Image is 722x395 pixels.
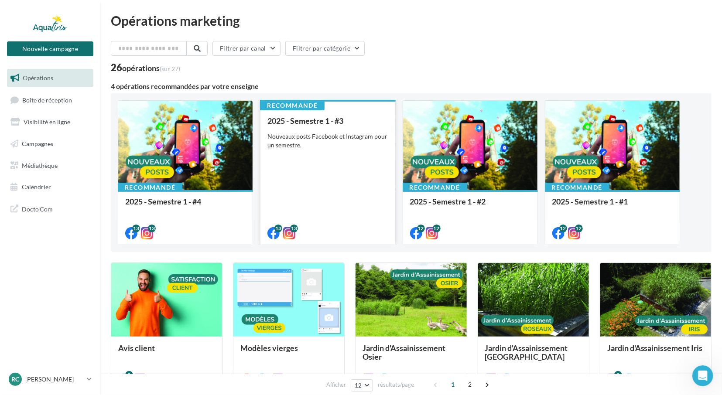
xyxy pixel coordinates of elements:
div: Nouveaux posts Facebook et Instagram pour un semestre. [267,132,388,150]
a: Docto'Com [5,200,95,218]
span: 2025 - Semestre 1 - #4 [125,197,201,206]
button: Nouvelle campagne [7,41,93,56]
div: Débuter avec la visibilité en ligne [12,34,162,66]
p: [PERSON_NAME] [25,375,83,384]
span: (sur 27) [160,65,180,72]
button: go back [6,3,22,20]
div: • Galerie photos [34,302,152,311]
b: Cliquez sur une fiche [34,229,106,236]
div: 2 [614,371,622,379]
span: 1 [446,378,460,392]
span: 2025 - Semestre 1 - #2 [410,197,486,206]
span: 2025 - Semestre 1 - #1 [552,197,628,206]
a: [EMAIL_ADDRESS][DOMAIN_NAME] [38,77,160,85]
div: Fermer [153,4,169,20]
b: "Fiche point de vente" [43,238,120,245]
a: comment optimiser votre fiche point de vente. [34,202,151,218]
span: Visibilité en ligne [24,118,70,126]
div: Concentrez-vous sur : [34,265,152,274]
a: Calendrier [5,178,95,196]
div: opérations [122,64,180,72]
span: 2 [463,378,477,392]
a: Médiathèque [5,157,95,175]
span: 2025 - Semestre 1 - #3 [267,116,343,126]
div: Depuis l'onglet , retrouvez l'ensemble de vos fiches établissements. Un smiley vous indique [34,174,152,219]
div: • Site web [34,283,152,293]
button: 12 [351,379,373,392]
div: • Téléphone [34,274,152,283]
span: Calendrier [22,183,51,191]
span: Médiathèque [22,161,58,169]
div: 26 [111,63,180,72]
div: 12 [417,225,425,232]
div: 1Mettre des fiches points de vente à jour [16,150,158,170]
span: Jardin d'Assainissement [GEOGRAPHIC_DATA] [485,343,568,361]
div: Recommandé [118,183,182,192]
a: Opérations [5,69,95,87]
div: Suivez ce pas à pas et si besoin, écrivez-nous à [12,66,162,87]
iframe: Intercom live chat [692,365,713,386]
div: Recommandé [545,183,609,192]
p: Environ 10 minutes [106,116,166,125]
div: Mettre des fiches points de vente à jour [34,153,148,170]
span: Campagnes [22,140,53,147]
div: 13 [132,225,140,232]
div: 4 opérations recommandées par votre enseigne [111,83,712,90]
span: Afficher [326,381,346,389]
span: Avis client [118,343,155,353]
div: 12 [433,225,441,232]
span: RC [11,375,19,384]
span: Jardin d'Assainissement Osier [363,343,445,361]
span: Modèles vierges [240,343,298,353]
div: Recommandé [260,101,325,110]
div: Service-Client de Digitaleo [56,95,136,103]
div: 13 [290,225,298,232]
p: 3 étapes [9,116,35,125]
span: Jardin d'Assainissement Iris [607,343,703,353]
button: Filtrer par canal [212,41,281,56]
span: résultats/page [378,381,414,389]
a: Visibilité en ligne [5,113,95,131]
div: • Horaires [34,293,152,302]
div: Recommandé [403,183,467,192]
span: Boîte de réception [22,96,72,103]
div: 13 [274,225,282,232]
div: 13 [148,225,156,232]
a: Campagnes [5,135,95,153]
span: Docto'Com [22,203,53,215]
div: 12 [559,225,567,232]
a: RC [PERSON_NAME] [7,371,93,388]
div: 12 [575,225,583,232]
button: Filtrer par catégorie [285,41,365,56]
b: "Visibilité en ligne" [79,174,146,181]
span: Opérations [23,74,53,82]
img: Profile image for Service-Client [39,92,53,106]
div: 3 [125,371,133,379]
a: Boîte de réception [5,91,95,109]
div: Opérations marketing [111,14,712,27]
div: , puis sur pour la modifier. [34,228,152,256]
span: 12 [355,382,362,389]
